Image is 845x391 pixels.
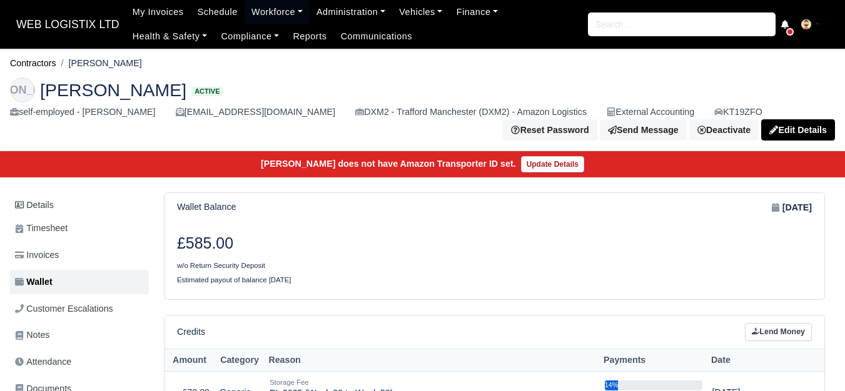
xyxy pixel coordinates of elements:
small: w/o Return Security Deposit [177,262,265,269]
div: DXM2 - Trafford Manchester (DXM2) - Amazon Logistics [355,105,587,119]
th: Reason [265,349,600,372]
li: [PERSON_NAME] [56,56,142,71]
a: Send Message [600,119,687,141]
small: Estimated payout of balance [DATE] [177,276,291,284]
a: WEB LOGISTIX LTD [10,12,126,37]
button: Reset Password [503,119,597,141]
a: Timesheet [10,216,149,240]
div: 14% [605,380,619,390]
input: Search... [588,12,776,36]
div: [EMAIL_ADDRESS][DOMAIN_NAME] [176,105,335,119]
a: Edit Details [761,119,835,141]
a: Compliance [214,24,286,49]
a: Reports [286,24,333,49]
a: Invoices [10,243,149,267]
a: Wallet [10,270,149,294]
div: [PERSON_NAME] [10,77,35,102]
a: Deactivate [689,119,759,141]
a: Update Details [521,156,584,172]
a: Customer Escalations [10,297,149,321]
a: Details [10,194,149,217]
a: Contractors [10,58,56,68]
span: Customer Escalations [15,302,113,316]
a: Lend Money [745,323,812,341]
span: [PERSON_NAME] [40,81,186,99]
span: Active [191,87,223,96]
th: Date [707,349,789,372]
strong: [DATE] [782,200,812,215]
span: Notes [15,328,49,342]
iframe: Chat Widget [782,331,845,391]
div: self-employed - [PERSON_NAME] [10,105,156,119]
span: Attendance [15,355,71,369]
a: KT19ZFO [714,105,762,119]
span: WEB LOGISTIX LTD [10,12,126,37]
h6: Credits [177,327,205,337]
h3: £585.00 [177,234,485,253]
th: Payments [600,349,707,372]
h6: Wallet Balance [177,202,236,212]
a: Health & Safety [126,24,215,49]
span: Timesheet [15,221,68,235]
div: External Accounting [607,105,694,119]
div: Jamiu Adeniyi [1,67,844,151]
small: Storage Fee [270,379,309,386]
a: Attendance [10,350,149,374]
span: Invoices [15,248,59,262]
a: Communications [334,24,420,49]
th: Category [215,349,265,372]
span: Wallet [15,275,53,289]
a: Notes [10,323,149,347]
th: Amount [164,349,215,372]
